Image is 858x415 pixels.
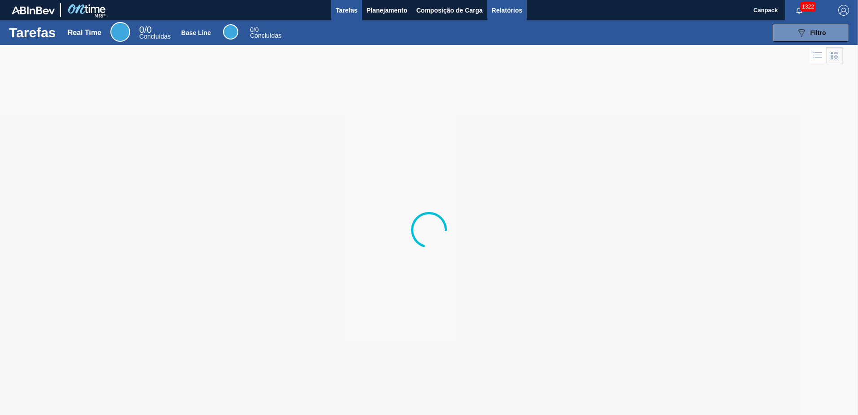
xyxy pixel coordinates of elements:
button: Notificações [785,4,814,17]
span: Concluídas [250,32,281,39]
span: Concluídas [139,33,171,40]
div: Base Line [181,29,211,36]
div: Base Line [223,24,238,40]
span: Planejamento [367,5,407,16]
img: TNhmsLtSVTkK8tSr43FrP2fwEKptu5GPRR3wAAAABJRU5ErkJggg== [12,6,55,14]
span: Filtro [810,29,826,36]
span: Composição de Carga [416,5,483,16]
span: / 0 [250,26,258,33]
h1: Tarefas [9,27,56,38]
span: / 0 [139,25,152,35]
span: Tarefas [336,5,358,16]
button: Filtro [773,24,849,42]
div: Real Time [68,29,101,37]
img: Logout [838,5,849,16]
div: Real Time [110,22,130,42]
span: 0 [139,25,144,35]
div: Base Line [250,27,281,39]
div: Real Time [139,26,171,40]
span: 0 [250,26,254,33]
span: Relatórios [492,5,522,16]
span: 1322 [800,2,816,12]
